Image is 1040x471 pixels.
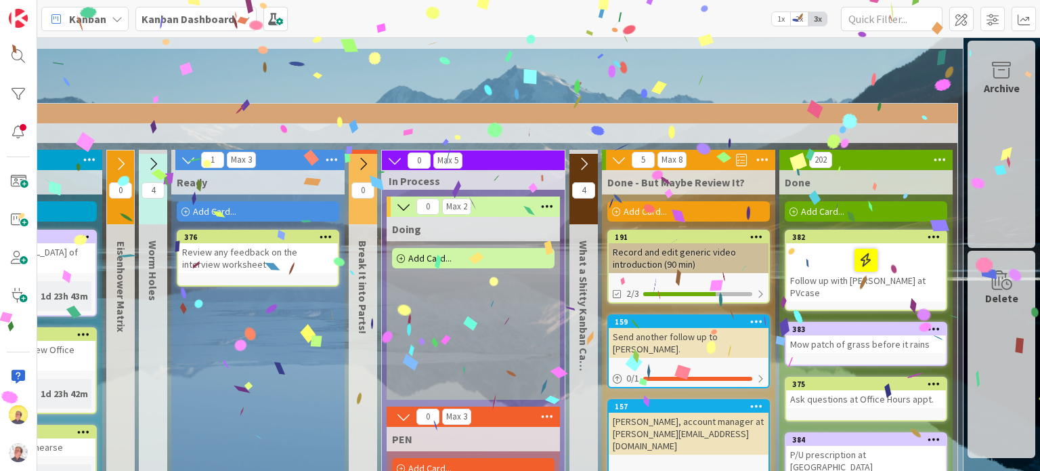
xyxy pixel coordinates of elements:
[785,230,947,311] a: 382Follow up with [PERSON_NAME] at PVcase
[786,231,946,243] div: 382
[985,290,1018,306] div: Delete
[632,152,655,168] span: 5
[841,7,942,31] input: Quick Filter...
[785,176,810,189] span: Done
[416,409,439,425] span: 0
[808,12,827,26] span: 3x
[624,205,667,218] span: Add Card...
[609,413,768,455] div: [PERSON_NAME], account manager at [PERSON_NAME][EMAIL_ADDRESS][DOMAIN_NAME]
[786,378,946,390] div: 375
[146,241,160,301] span: Worm Holes
[607,176,745,189] span: Done - But Maybe Review It?
[809,152,832,168] span: 202
[142,12,234,26] b: Kanban Dashboard
[184,232,338,242] div: 376
[607,314,770,388] a: 159Send another follow up to [PERSON_NAME].0/1
[416,199,439,215] span: 0
[790,12,808,26] span: 2x
[786,390,946,408] div: Ask questions at Office Hours appt.
[626,287,639,301] span: 2/3
[9,443,28,462] img: avatar
[142,182,165,199] span: 4
[177,230,339,287] a: 376Review any feedback on the interview worksheet
[351,182,374,199] span: 0
[109,182,132,199] span: 0
[446,203,467,210] div: Max 2
[408,152,431,169] span: 0
[437,157,458,164] div: Max 5
[9,405,28,424] img: JW
[408,252,452,264] span: Add Card...
[356,241,370,334] span: Break It into Parts!
[37,386,91,401] div: 1d 23h 42m
[193,205,236,218] span: Add Card...
[792,380,946,389] div: 375
[786,434,946,446] div: 384
[786,378,946,408] div: 375Ask questions at Office Hours appt.
[9,9,28,28] img: Visit kanbanzone.com
[69,11,106,27] span: Kanban
[785,377,947,422] a: 375Ask questions at Office Hours appt.
[609,231,768,243] div: 191
[786,231,946,302] div: 382Follow up with [PERSON_NAME] at PVcase
[801,205,844,218] span: Add Card...
[609,243,768,273] div: Record and edit generic video introduction (90 min)
[609,231,768,273] div: 191Record and edit generic video introduction (90 min)
[609,328,768,358] div: Send another follow up to [PERSON_NAME].
[178,231,338,273] div: 376Review any feedback on the interview worksheet
[786,335,946,353] div: Mow patch of grass before it rains
[231,157,252,163] div: Max 3
[446,413,467,420] div: Max 3
[792,232,946,242] div: 382
[626,371,639,386] span: 0 / 1
[609,316,768,358] div: 159Send another follow up to [PERSON_NAME].
[609,316,768,328] div: 159
[392,432,412,446] span: PEN
[785,322,947,366] a: 383Mow patch of grass before it rains
[662,157,682,163] div: Max 8
[609,370,768,387] div: 0/1
[572,182,595,199] span: 4
[607,230,770,304] a: 191Record and edit generic video introduction (90 min)2/3
[114,241,128,332] span: Eisenhower Matrix
[178,231,338,243] div: 376
[609,401,768,455] div: 157[PERSON_NAME], account manager at [PERSON_NAME][EMAIL_ADDRESS][DOMAIN_NAME]
[178,243,338,273] div: Review any feedback on the interview worksheet
[984,80,1020,96] div: Archive
[615,402,768,411] div: 157
[772,12,790,26] span: 1x
[201,152,224,168] span: 1
[792,435,946,445] div: 384
[792,325,946,334] div: 383
[786,323,946,353] div: 383Mow patch of grass before it rains
[786,243,946,302] div: Follow up with [PERSON_NAME] at PVcase
[786,323,946,335] div: 383
[37,289,91,304] div: 1d 23h 43m
[389,174,548,188] span: In Process
[615,232,768,242] div: 191
[615,317,768,327] div: 159
[177,176,207,189] span: Ready
[392,222,421,236] span: Doing
[609,401,768,413] div: 157
[577,241,590,374] span: What a Shitty Kanban Card!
